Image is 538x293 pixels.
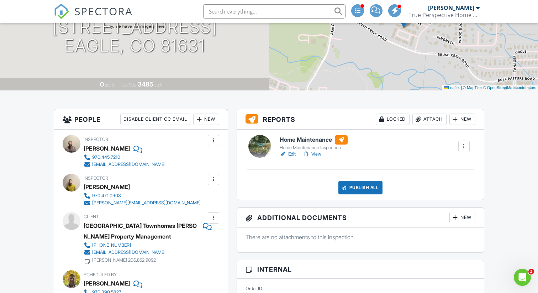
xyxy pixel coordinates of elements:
[84,278,130,289] div: [PERSON_NAME]
[122,82,137,88] span: Lot Size
[84,249,206,256] a: [EMAIL_ADDRESS][DOMAIN_NAME]
[54,109,228,130] h3: People
[203,4,346,19] input: Search everything...
[84,143,130,154] div: [PERSON_NAME]
[84,192,201,199] a: 970.471.0903
[338,181,383,194] div: Publish All
[412,114,447,125] div: Attach
[408,11,480,19] div: True Perspective Home Consultants
[84,272,117,277] span: Scheduled By
[84,214,99,219] span: Client
[237,109,484,130] h3: Reports
[449,212,475,223] div: New
[92,257,156,263] div: [PERSON_NAME] 206.852.9092
[246,233,475,241] p: There are no attachments to this inspection.
[280,151,296,158] a: Edit
[92,155,120,160] div: 970.445.7210
[193,114,219,125] div: New
[100,80,104,88] div: 0
[428,4,474,11] div: [PERSON_NAME]
[483,85,536,90] a: © OpenStreetMap contributors
[463,85,482,90] a: © MapTiler
[280,135,348,151] a: Home Maintenance Home Maintenance Inspection
[237,208,484,228] h3: Additional Documents
[54,4,69,19] img: The Best Home Inspection Software - Spectora
[52,18,217,56] h1: [STREET_ADDRESS] Eagle, CO 81631
[138,80,153,88] div: 3485
[246,286,262,292] label: Order ID
[514,269,531,286] iframe: Intercom live chat
[461,85,462,90] span: |
[444,85,460,90] a: Leaflet
[84,154,165,161] a: 970.445.7210
[84,220,199,242] div: [GEOGRAPHIC_DATA] Townhomes [PERSON_NAME] Property Management
[303,151,321,158] a: View
[154,82,163,88] span: sq.ft.
[54,10,133,25] a: SPECTORA
[92,242,131,248] div: [PHONE_NUMBER]
[92,250,165,255] div: [EMAIL_ADDRESS][DOMAIN_NAME]
[84,242,206,249] a: [PHONE_NUMBER]
[120,114,190,125] div: Disable Client CC Email
[92,162,165,167] div: [EMAIL_ADDRESS][DOMAIN_NAME]
[74,4,133,19] span: SPECTORA
[92,200,201,206] div: [PERSON_NAME][EMAIL_ADDRESS][DOMAIN_NAME]
[84,161,165,168] a: [EMAIL_ADDRESS][DOMAIN_NAME]
[528,269,534,274] span: 3
[92,193,121,199] div: 970.471.0903
[84,182,130,192] div: [PERSON_NAME]
[280,135,348,145] h6: Home Maintenance
[84,176,108,181] span: Inspector
[105,82,115,88] span: sq. ft.
[449,114,475,125] div: New
[84,199,201,206] a: [PERSON_NAME][EMAIL_ADDRESS][DOMAIN_NAME]
[376,114,410,125] div: Locked
[237,260,484,279] h3: Internal
[84,137,108,142] span: Inspector
[280,145,348,151] div: Home Maintenance Inspection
